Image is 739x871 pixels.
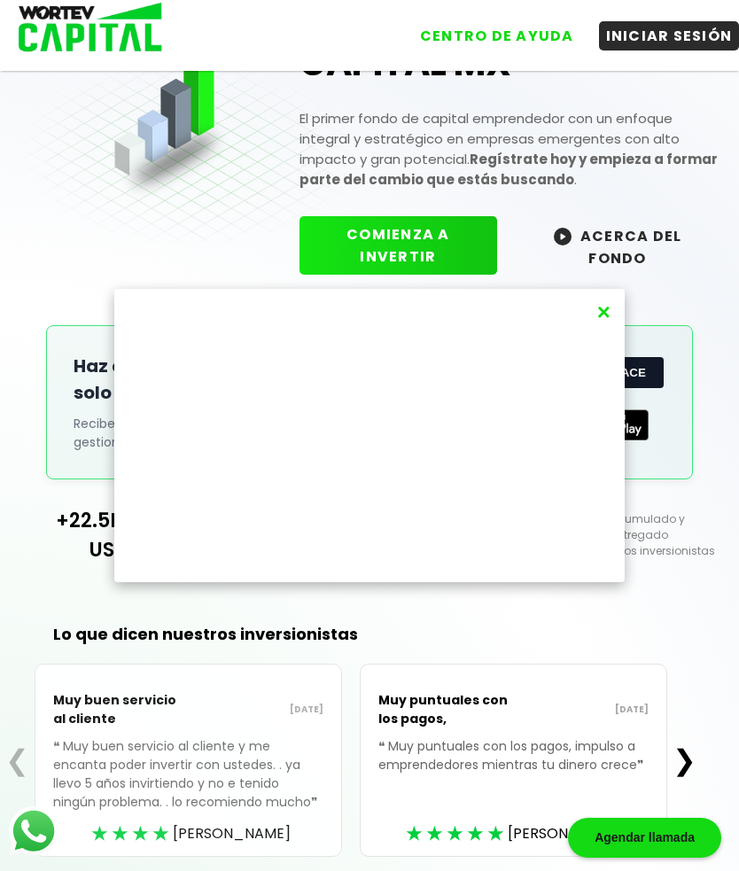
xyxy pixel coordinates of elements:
[395,8,581,51] a: CENTRO DE AYUDA
[568,818,721,858] div: Agendar llamada
[9,806,58,856] img: logos_whatsapp-icon.242b2217.svg
[121,296,618,575] iframe: YouTube video player
[413,21,581,51] button: CENTRO DE AYUDA
[592,298,616,327] button: ×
